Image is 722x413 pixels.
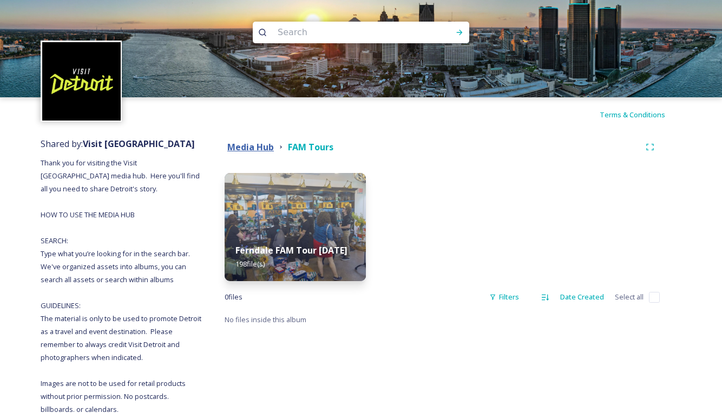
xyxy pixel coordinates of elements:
span: Terms & Conditions [600,110,665,119]
strong: Visit [GEOGRAPHIC_DATA] [83,138,195,150]
strong: FAM Tours [288,141,333,153]
a: Terms & Conditions [600,108,681,121]
span: Shared by: [41,138,195,150]
span: No files inside this album [225,315,306,324]
div: Filters [484,287,524,308]
strong: Media Hub [227,141,274,153]
img: VISIT%20DETROIT%20LOGO%20-%20BLACK%20BACKGROUND.png [42,42,121,121]
span: 0 file s [225,292,242,302]
span: Select all [615,292,644,302]
div: Date Created [555,287,609,308]
strong: Ferndale FAM Tour [DATE] [235,244,347,256]
input: Search [272,21,421,44]
img: b31517f4-b72b-407a-bb49-0039cef761eb.jpg [225,173,366,281]
span: 198 file(s) [235,259,265,269]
